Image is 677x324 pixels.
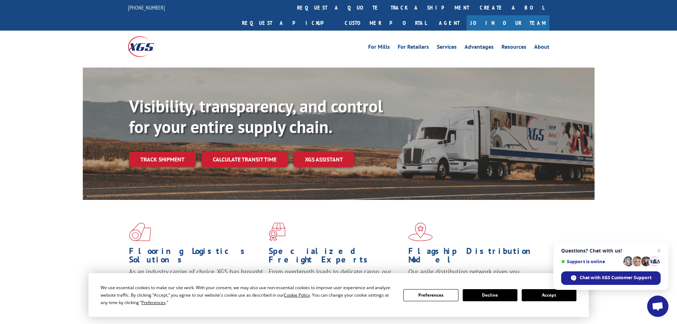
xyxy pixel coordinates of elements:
span: Cookie Policy [284,292,310,298]
div: Open chat [647,296,668,317]
div: Chat with XGS Customer Support [561,271,661,285]
span: Support is online [561,259,621,264]
b: Visibility, transparency, and control for your entire supply chain. [129,95,383,138]
a: Join Our Team [467,15,549,31]
a: For Retailers [398,44,429,52]
span: Preferences [141,299,166,306]
p: From overlength loads to delicate cargo, our experienced staff knows the best way to move your fr... [269,267,403,299]
span: Questions? Chat with us! [561,248,661,254]
a: Track shipment [129,152,196,167]
h1: Flagship Distribution Model [408,247,543,267]
h1: Specialized Freight Experts [269,247,403,267]
span: Close chat [655,246,663,255]
a: For Mills [368,44,390,52]
img: xgs-icon-total-supply-chain-intelligence-red [129,223,151,241]
img: xgs-icon-flagship-distribution-model-red [408,223,433,241]
a: [PHONE_NUMBER] [128,4,165,11]
a: XGS ASSISTANT [294,152,354,167]
button: Preferences [403,289,458,301]
a: Customer Portal [339,15,432,31]
a: About [534,44,549,52]
a: Resources [501,44,526,52]
span: Chat with XGS Customer Support [580,275,651,281]
img: xgs-icon-focused-on-flooring-red [269,223,285,241]
span: As an industry carrier of choice, XGS has brought innovation and dedication to flooring logistics... [129,267,263,293]
a: Services [437,44,457,52]
div: We use essential cookies to make our site work. With your consent, we may also use non-essential ... [101,284,395,306]
a: Agent [432,15,467,31]
button: Accept [522,289,576,301]
a: Advantages [464,44,494,52]
div: Cookie Consent Prompt [88,273,589,317]
a: Calculate transit time [202,152,288,167]
a: Request a pickup [237,15,339,31]
button: Decline [463,289,517,301]
h1: Flooring Logistics Solutions [129,247,263,267]
span: Our agile distribution network gives you nationwide inventory management on demand. [408,267,539,284]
